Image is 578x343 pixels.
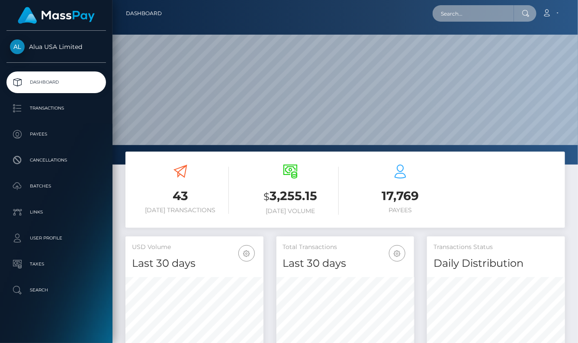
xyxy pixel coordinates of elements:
a: Taxes [6,253,106,275]
h5: Total Transactions [283,243,408,252]
h3: 17,769 [352,188,449,204]
h5: Transactions Status [433,243,559,252]
p: Search [10,284,103,297]
a: Dashboard [6,71,106,93]
p: User Profile [10,232,103,245]
h3: 43 [132,188,229,204]
h4: Last 30 days [132,256,257,271]
a: Search [6,279,106,301]
h6: [DATE] Volume [242,207,339,215]
h6: Payees [352,207,449,214]
p: Dashboard [10,76,103,89]
a: Transactions [6,97,106,119]
p: Batches [10,180,103,193]
a: User Profile [6,227,106,249]
a: Cancellations [6,149,106,171]
p: Cancellations [10,154,103,167]
h4: Daily Distribution [433,256,559,271]
a: Payees [6,123,106,145]
p: Payees [10,128,103,141]
h5: USD Volume [132,243,257,252]
a: Batches [6,175,106,197]
img: Alua USA Limited [10,39,25,54]
span: Alua USA Limited [6,43,106,51]
h4: Last 30 days [283,256,408,271]
p: Links [10,206,103,219]
h3: 3,255.15 [242,188,339,205]
small: $ [263,191,270,203]
img: MassPay Logo [18,7,95,24]
a: Links [6,201,106,223]
h6: [DATE] Transactions [132,207,229,214]
a: Dashboard [126,4,162,23]
p: Transactions [10,102,103,115]
input: Search... [433,5,514,22]
p: Taxes [10,258,103,271]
